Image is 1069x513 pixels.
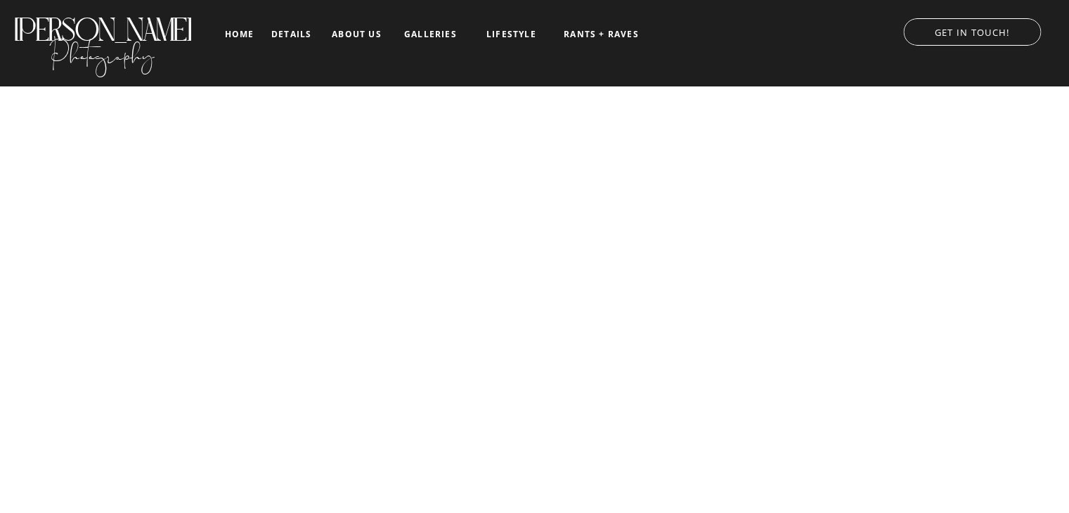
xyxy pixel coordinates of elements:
[12,27,193,74] a: Photography
[12,11,193,34] a: [PERSON_NAME]
[271,30,311,38] a: details
[476,30,547,39] a: LIFESTYLE
[223,30,256,39] a: home
[889,23,1055,37] a: GET IN TOUCH!
[562,30,640,39] a: RANTS + RAVES
[336,399,734,413] h3: DOCUMENTARY-STYLE PHOTOGRAPHY WITH A TOUCH OF EDITORIAL FLAIR
[404,332,591,347] h1: Austin Wedding Photographer
[401,30,460,39] a: galleries
[582,332,666,346] h2: & Worldwide
[207,356,863,396] h2: TELLING YOUR LOVE STORY
[328,30,386,39] a: about us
